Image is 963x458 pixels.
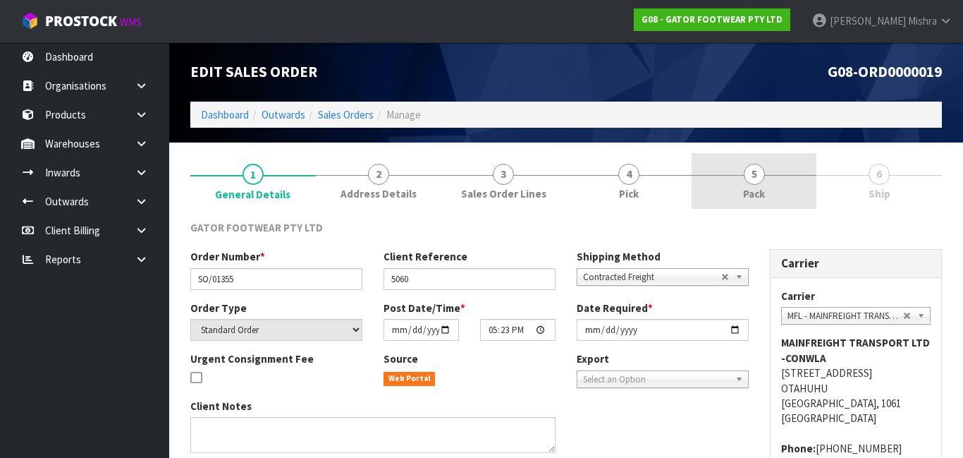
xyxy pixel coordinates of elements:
span: 5 [744,164,765,185]
span: Web Portal [384,372,436,386]
span: Manage [386,108,421,121]
address: [STREET_ADDRESS] OTAHUHU [GEOGRAPHIC_DATA], 1061 [GEOGRAPHIC_DATA] [781,335,931,426]
input: Client Reference [384,268,556,290]
a: G08 - GATOR FOOTWEAR PTY LTD [634,8,790,31]
strong: MAINFREIGHT TRANSPORT LTD -CONWLA [781,336,930,364]
span: Mishra [908,14,937,28]
strong: phone [781,442,816,455]
span: GATOR FOOTWEAR PTY LTD [190,221,323,234]
label: Source [384,351,418,366]
a: Dashboard [201,108,249,121]
span: G08-ORD0000019 [828,62,942,81]
span: Contracted Freight [583,269,721,286]
label: Post Date/Time [384,301,465,315]
label: Order Type [190,301,247,315]
label: Urgent Consignment Fee [190,351,314,366]
span: ProStock [45,12,117,30]
a: Outwards [262,108,305,121]
img: cube-alt.png [21,12,39,30]
span: Select an Option [583,371,730,388]
span: 3 [493,164,514,185]
span: 2 [368,164,389,185]
label: Order Number [190,249,265,264]
span: 6 [869,164,890,185]
span: MFL - MAINFREIGHT TRANSPORT LTD -CONWLA [787,308,903,325]
label: Export [577,351,609,366]
span: Address Details [341,186,417,201]
label: Date Required [577,301,653,315]
span: 1 [243,164,264,185]
small: WMS [120,16,142,29]
label: Client Reference [384,249,467,264]
h3: Carrier [781,257,931,270]
span: Sales Order Lines [461,186,546,201]
span: Pack [743,186,765,201]
span: 4 [618,164,639,185]
label: Shipping Method [577,249,661,264]
label: Carrier [781,289,815,303]
span: General Details [215,187,290,202]
span: Edit Sales Order [190,62,317,81]
span: Pick [619,186,639,201]
input: Order Number [190,268,362,290]
strong: G08 - GATOR FOOTWEAR PTY LTD [642,13,783,25]
a: Sales Orders [318,108,374,121]
address: [PHONE_NUMBER] [781,441,931,456]
label: Client Notes [190,399,252,414]
span: Ship [869,186,890,201]
span: [PERSON_NAME] [830,14,906,28]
